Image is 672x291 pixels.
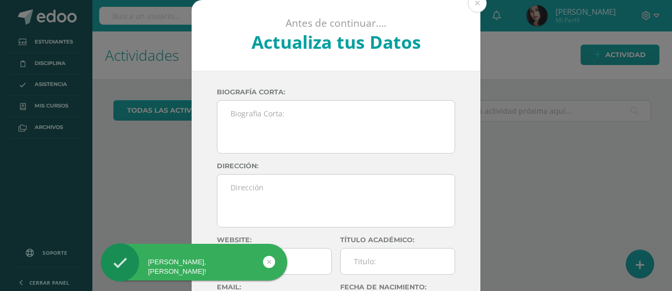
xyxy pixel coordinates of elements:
[217,88,455,96] label: Biografía corta:
[217,283,332,291] label: Email:
[341,249,455,274] input: Titulo:
[340,236,455,244] label: Título académico:
[101,257,287,276] div: [PERSON_NAME], [PERSON_NAME]!
[220,30,453,54] h2: Actualiza tus Datos
[217,162,455,170] label: Dirección:
[217,236,332,244] label: Website:
[340,283,455,291] label: Fecha de nacimiento:
[220,17,453,30] p: Antes de continuar....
